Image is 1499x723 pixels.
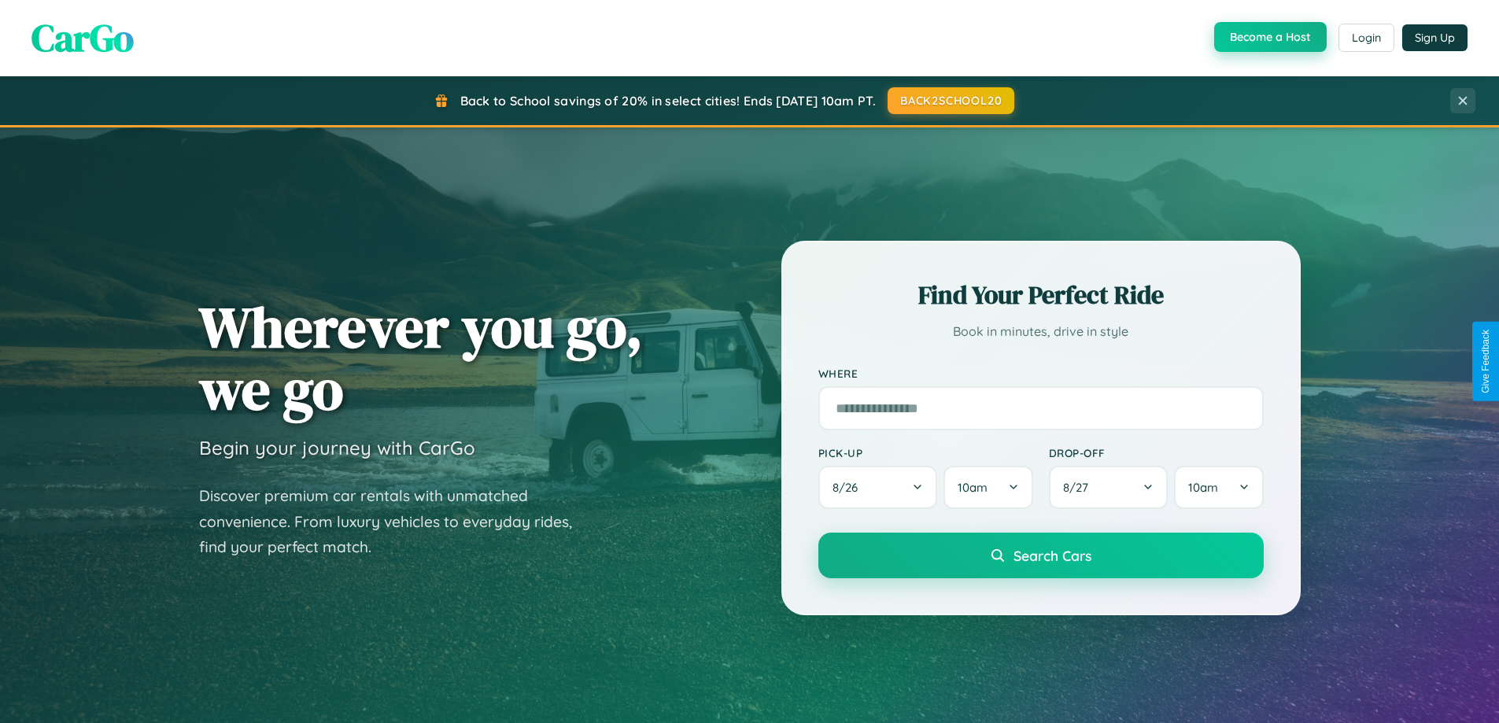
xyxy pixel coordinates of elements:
span: CarGo [31,12,134,64]
span: 8 / 27 [1063,480,1096,495]
h3: Begin your journey with CarGo [199,436,475,459]
span: 10am [958,480,988,495]
button: Become a Host [1214,22,1327,52]
button: Search Cars [818,533,1264,578]
h1: Wherever you go, we go [199,296,643,420]
p: Discover premium car rentals with unmatched convenience. From luxury vehicles to everyday rides, ... [199,483,593,560]
button: BACK2SCHOOL20 [888,87,1014,114]
span: Search Cars [1013,547,1091,564]
span: 10am [1188,480,1218,495]
button: Sign Up [1402,24,1468,51]
p: Book in minutes, drive in style [818,320,1264,343]
button: 10am [943,466,1032,509]
button: Login [1338,24,1394,52]
span: Back to School savings of 20% in select cities! Ends [DATE] 10am PT. [460,93,876,109]
label: Pick-up [818,446,1033,459]
label: Where [818,367,1264,380]
label: Drop-off [1049,446,1264,459]
button: 8/26 [818,466,938,509]
h2: Find Your Perfect Ride [818,278,1264,312]
button: 10am [1174,466,1263,509]
span: 8 / 26 [833,480,866,495]
button: 8/27 [1049,466,1169,509]
div: Give Feedback [1480,330,1491,393]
